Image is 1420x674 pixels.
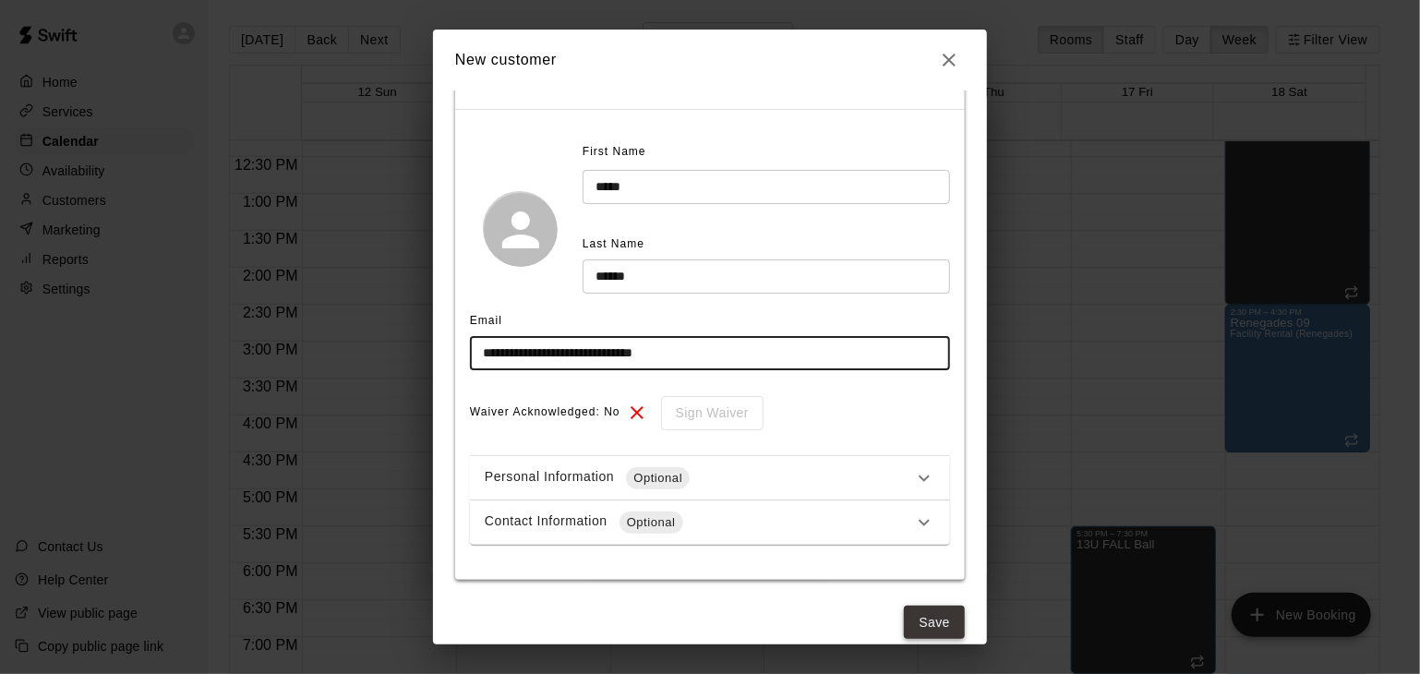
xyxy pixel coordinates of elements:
[455,48,557,72] h6: New customer
[470,398,620,427] span: Waiver Acknowledged: No
[470,456,950,500] div: Personal InformationOptional
[626,469,690,487] span: Optional
[583,237,644,250] span: Last Name
[583,138,646,167] span: First Name
[485,512,913,534] div: Contact Information
[485,467,913,489] div: Personal Information
[470,500,950,545] div: Contact InformationOptional
[470,314,502,327] span: Email
[904,606,965,640] button: Save
[648,396,764,430] div: To sign waivers in admin, this feature must be enabled in general settings
[620,513,683,532] span: Optional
